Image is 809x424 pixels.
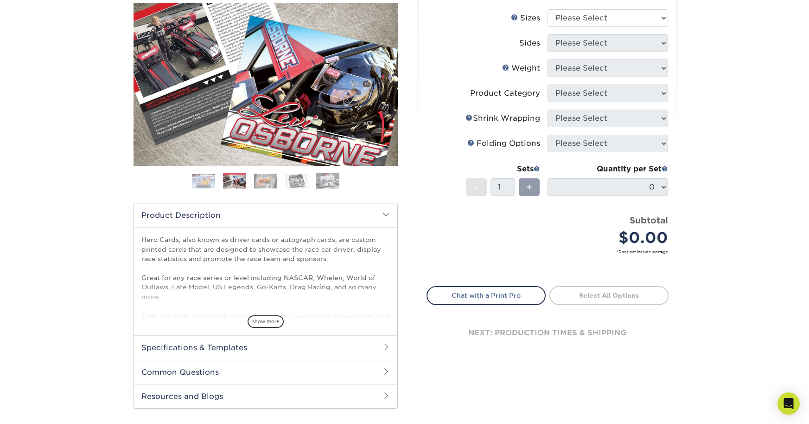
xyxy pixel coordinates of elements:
[427,305,669,361] div: next: production times & shipping
[467,138,540,149] div: Folding Options
[466,163,540,175] div: Sets
[141,235,390,386] p: Hero Cards, also known as driver cards or autograph cards, are custom printed cards that are desi...
[316,173,339,189] img: Hero Cards 05
[470,88,540,99] div: Product Category
[248,315,284,328] span: show more
[223,175,246,189] img: Hero Cards 02
[549,286,669,305] a: Select All Options
[134,335,397,359] h2: Specifications & Templates
[526,180,532,194] span: +
[134,384,397,408] h2: Resources and Blogs
[465,113,540,124] div: Shrink Wrapping
[502,63,540,74] div: Weight
[192,174,215,188] img: Hero Cards 01
[777,392,800,415] div: Open Intercom Messenger
[134,203,397,227] h2: Product Description
[134,360,397,384] h2: Common Questions
[427,286,546,305] a: Chat with a Print Pro
[519,38,540,49] div: Sides
[285,174,308,188] img: Hero Cards 04
[511,13,540,24] div: Sizes
[474,180,478,194] span: -
[630,215,668,225] strong: Subtotal
[134,3,398,166] img: Hero Cards 02
[554,227,668,249] div: $0.00
[434,249,668,254] small: *Does not include postage
[548,163,668,175] div: Quantity per Set
[254,174,277,188] img: Hero Cards 03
